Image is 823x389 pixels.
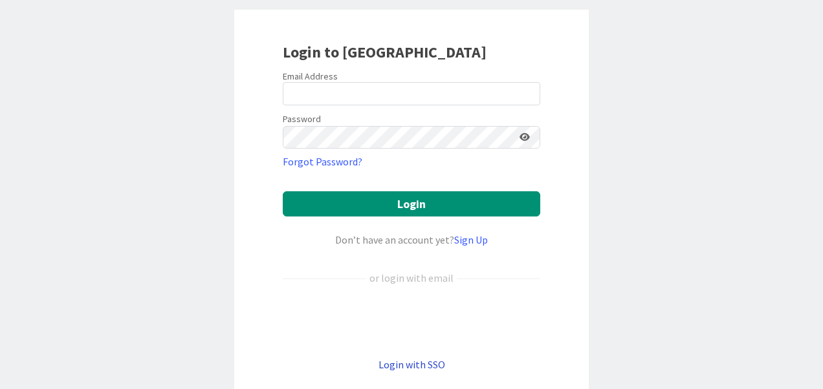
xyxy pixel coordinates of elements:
label: Email Address [283,70,338,82]
a: Forgot Password? [283,154,362,169]
iframe: Sign in with Google Button [276,307,547,335]
b: Login to [GEOGRAPHIC_DATA] [283,42,487,62]
button: Login [283,191,540,216]
div: or login with email [366,270,457,286]
a: Login with SSO [379,358,445,371]
div: Don’t have an account yet? [283,232,540,247]
label: Password [283,112,321,126]
a: Sign Up [454,233,488,246]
